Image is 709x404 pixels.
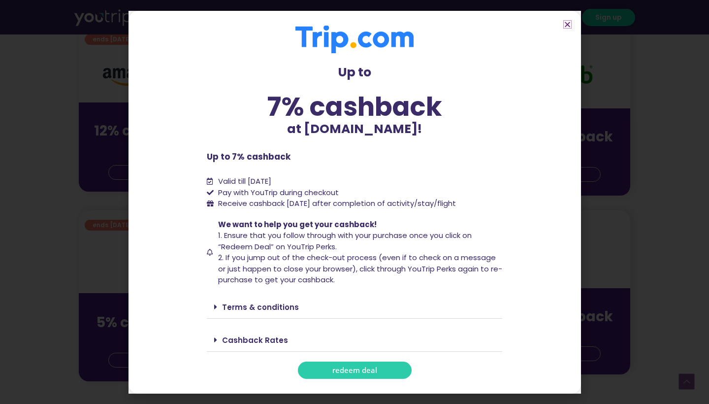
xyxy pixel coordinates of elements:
span: Receive cashback [DATE] after completion of activity/stay/flight [218,198,456,208]
div: 7% cashback [207,94,502,120]
span: Valid till [DATE] [218,176,271,186]
a: redeem deal [298,362,412,379]
div: Terms & conditions [207,296,502,319]
span: redeem deal [332,367,377,374]
b: Up to 7% cashback [207,151,290,163]
p: at [DOMAIN_NAME]! [207,120,502,138]
div: Cashback Rates [207,329,502,352]
a: Close [564,21,571,28]
a: Terms & conditions [222,302,299,312]
span: 2. If you jump out of the check-out process (even if to check on a message or just happen to clos... [218,252,502,285]
p: Up to [207,63,502,82]
span: Pay with YouTrip during checkout [216,187,339,199]
span: We want to help you get your cashback! [218,219,377,230]
span: 1. Ensure that you follow through with your purchase once you click on “Redeem Deal” on YouTrip P... [218,230,472,252]
a: Cashback Rates [222,335,288,345]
